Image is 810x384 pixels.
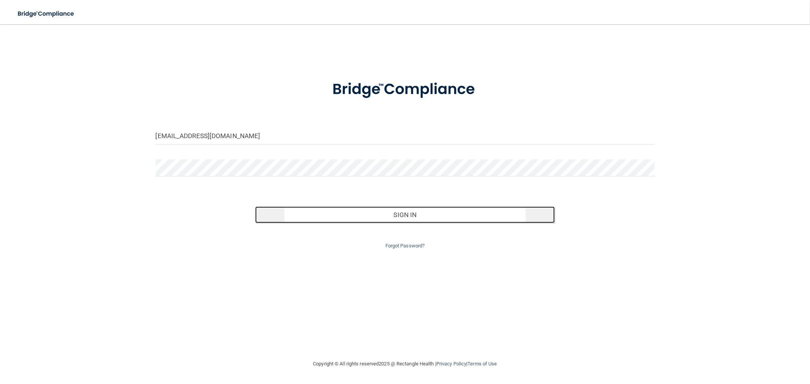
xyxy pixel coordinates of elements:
[255,206,554,223] button: Sign In
[11,6,81,22] img: bridge_compliance_login_screen.278c3ca4.svg
[385,243,425,249] a: Forgot Password?
[436,361,466,367] a: Privacy Policy
[267,352,544,376] div: Copyright © All rights reserved 2025 @ Rectangle Health | |
[317,70,494,109] img: bridge_compliance_login_screen.278c3ca4.svg
[467,361,497,367] a: Terms of Use
[156,127,655,145] input: Email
